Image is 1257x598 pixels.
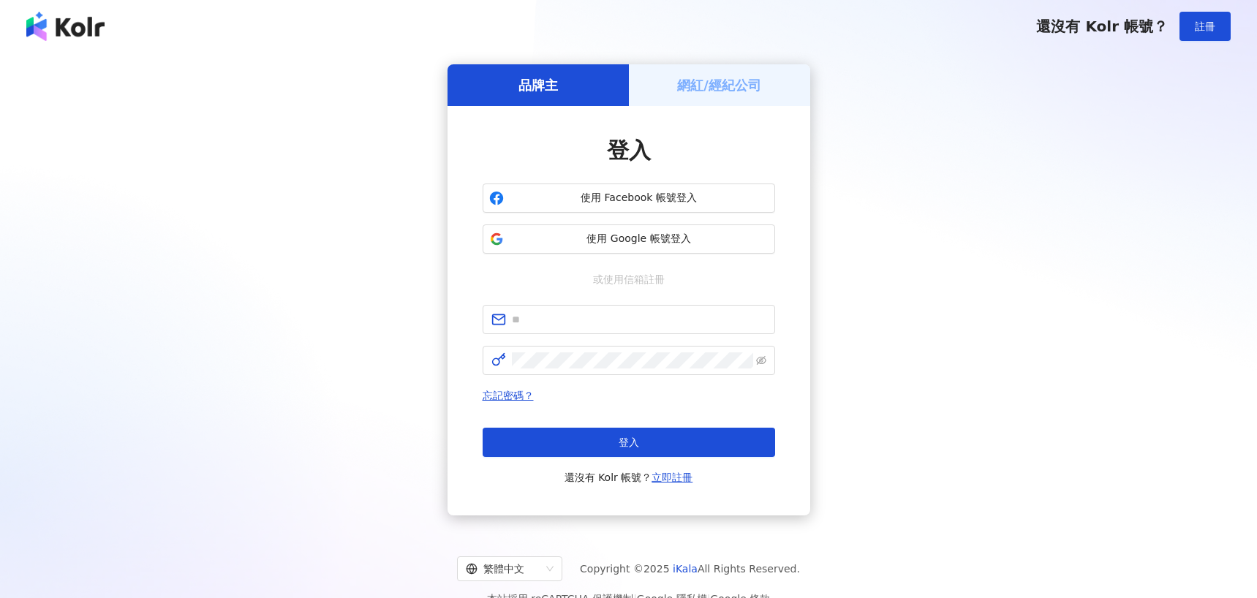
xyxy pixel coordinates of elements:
[510,232,769,246] span: 使用 Google 帳號登入
[677,76,761,94] h5: 網紅/經紀公司
[483,224,775,254] button: 使用 Google 帳號登入
[580,560,800,578] span: Copyright © 2025 All Rights Reserved.
[483,183,775,213] button: 使用 Facebook 帳號登入
[583,271,675,287] span: 或使用信箱註冊
[673,563,698,575] a: iKala
[756,355,766,366] span: eye-invisible
[619,436,639,448] span: 登入
[652,472,692,483] a: 立即註冊
[565,469,693,486] span: 還沒有 Kolr 帳號？
[1195,20,1215,32] span: 註冊
[466,557,540,580] div: 繁體中文
[483,390,534,401] a: 忘記密碼？
[1036,18,1168,35] span: 還沒有 Kolr 帳號？
[1179,12,1231,41] button: 註冊
[26,12,105,41] img: logo
[607,137,651,163] span: 登入
[518,76,558,94] h5: 品牌主
[483,428,775,457] button: 登入
[510,191,769,205] span: 使用 Facebook 帳號登入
